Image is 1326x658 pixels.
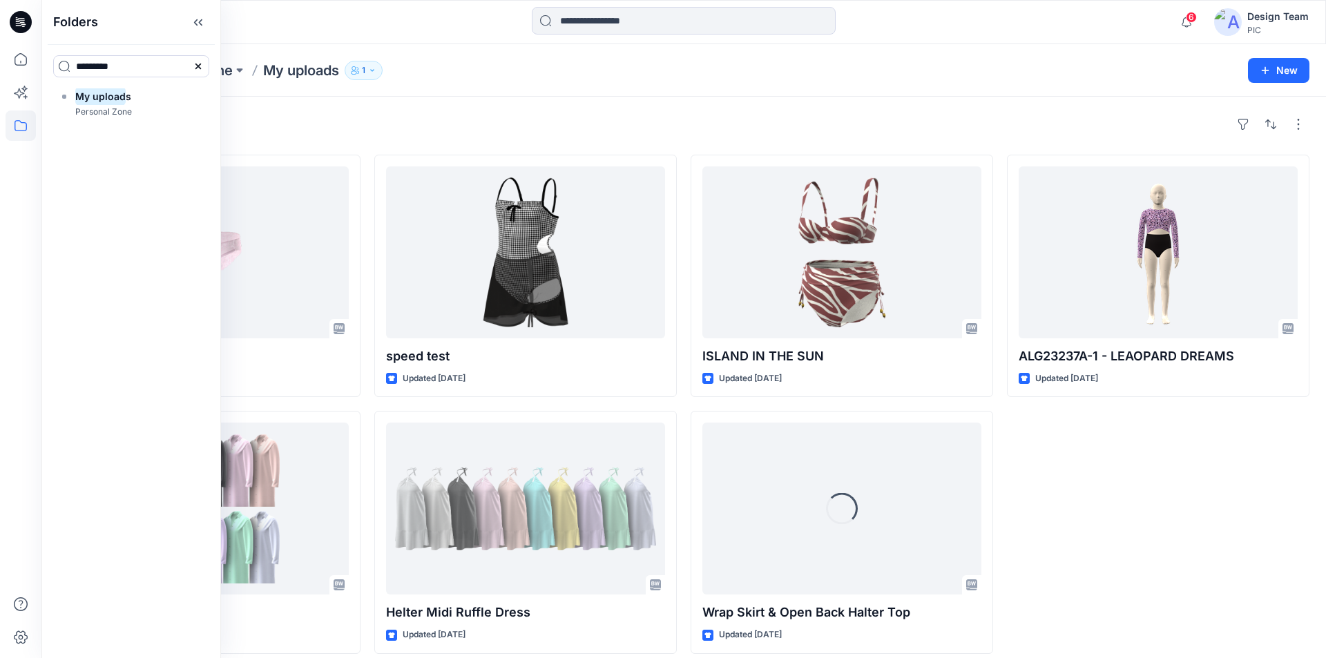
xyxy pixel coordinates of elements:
mark: My upload [75,87,126,106]
img: avatar [1214,8,1242,36]
p: Wrap Skirt & Open Back Halter Top [702,603,981,622]
div: PIC [1247,25,1309,35]
p: Updated [DATE] [719,628,782,642]
a: ALG23237A-1 - LEAOPARD DREAMS [1019,166,1298,338]
p: speed test [386,347,665,366]
p: Updated [DATE] [403,371,465,386]
a: Helter Midi Ruffle Dress [386,423,665,594]
p: ISLAND IN THE SUN [702,347,981,366]
a: speed test [386,166,665,338]
p: 1 [362,63,365,78]
p: Updated [DATE] [719,371,782,386]
p: ALG23237A-1 - LEAOPARD DREAMS [1019,347,1298,366]
button: 1 [345,61,383,80]
a: ISLAND IN THE SUN [702,166,981,338]
p: Updated [DATE] [403,628,465,642]
button: New [1248,58,1309,83]
div: Design Team [1247,8,1309,25]
p: My uploads [263,61,339,80]
p: Personal Zone [75,105,132,119]
span: 6 [1186,12,1197,23]
span: s [126,90,131,102]
p: Updated [DATE] [1035,371,1098,386]
p: Helter Midi Ruffle Dress [386,603,665,622]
